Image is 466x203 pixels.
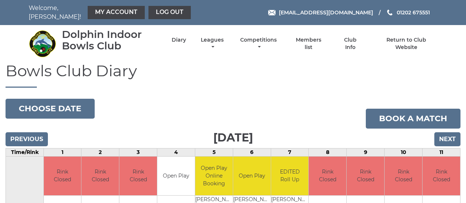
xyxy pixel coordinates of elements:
a: Email [EMAIL_ADDRESS][DOMAIN_NAME] [268,8,373,17]
button: Choose date [6,99,95,119]
td: 4 [157,148,195,157]
td: EDITED Roll Up [271,157,309,195]
td: 11 [423,148,460,157]
td: 7 [271,148,309,157]
td: Rink Closed [385,157,422,195]
a: Phone us 01202 675551 [386,8,430,17]
div: Dolphin Indoor Bowls Club [62,29,159,52]
a: Members list [291,36,325,51]
td: Rink Closed [44,157,81,195]
img: Email [268,10,276,15]
a: Diary [172,36,186,43]
a: My Account [88,6,145,19]
img: Dolphin Indoor Bowls Club [29,30,56,57]
a: Competitions [239,36,279,51]
a: Book a match [366,109,460,129]
nav: Welcome, [PERSON_NAME]! [29,4,193,21]
td: Open Play [233,157,271,195]
td: 2 [81,148,119,157]
input: Next [434,132,460,146]
td: Rink Closed [309,157,346,195]
td: Rink Closed [347,157,384,195]
h1: Bowls Club Diary [6,62,460,88]
td: Open Play [157,157,195,195]
td: 5 [195,148,233,157]
td: 10 [385,148,423,157]
td: Open Play Online Booking [195,157,233,195]
a: Club Info [339,36,362,51]
a: Leagues [199,36,225,51]
td: Rink Closed [81,157,119,195]
td: 6 [233,148,271,157]
td: 1 [44,148,81,157]
td: Rink Closed [119,157,157,195]
td: Rink Closed [423,157,460,195]
td: 8 [309,148,347,157]
a: Return to Club Website [375,36,437,51]
span: [EMAIL_ADDRESS][DOMAIN_NAME] [279,9,373,16]
td: 9 [347,148,385,157]
span: 01202 675551 [397,9,430,16]
input: Previous [6,132,48,146]
a: Log out [148,6,191,19]
td: 3 [119,148,157,157]
img: Phone us [387,10,392,15]
td: Time/Rink [6,148,44,157]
